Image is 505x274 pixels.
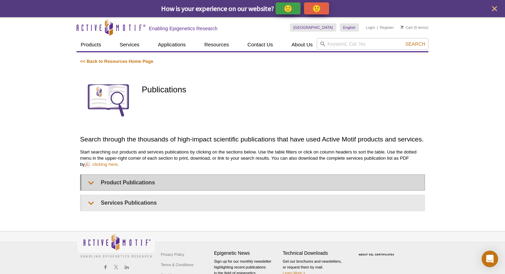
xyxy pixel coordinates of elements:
[161,4,274,13] span: How is your experience on our website?
[214,250,279,256] h4: Epigenetic News
[403,41,427,47] button: Search
[149,25,217,32] h2: Enabling Epigenetics Research
[115,38,144,51] a: Services
[340,23,359,32] a: English
[154,38,190,51] a: Applications
[401,25,404,29] img: Your Cart
[85,161,117,168] a: clicking here
[377,23,378,32] li: |
[243,38,277,51] a: Contact Us
[142,85,425,95] h1: Publications
[312,4,321,13] p: 🙁
[490,4,499,13] button: close
[81,175,425,190] summary: Product Publications
[159,249,186,260] a: Privacy Policy
[284,4,292,13] p: 🙂
[200,38,233,51] a: Resources
[380,25,394,30] a: Register
[80,135,425,144] h2: Search through the thousands of high-impact scientific publications that have used Active Motif p...
[401,25,413,30] a: Cart
[359,253,394,256] a: ABOUT SSL CERTIFICATES
[81,195,425,210] summary: Services Publications
[366,25,375,30] a: Login
[317,38,428,50] input: Keyword, Cat. No.
[401,23,428,32] li: (0 items)
[288,38,317,51] a: About Us
[80,149,425,168] p: Start searching our products and services publications by clicking on the sections below. Use the...
[159,260,195,270] a: Terms & Conditions
[482,251,498,267] div: Open Intercom Messenger
[405,41,425,47] span: Search
[283,250,348,256] h4: Technical Downloads
[77,231,156,259] img: Active Motif,
[77,38,105,51] a: Products
[80,59,153,64] a: << Back to Resources Home Page
[290,23,336,32] a: [GEOGRAPHIC_DATA]
[351,243,403,259] table: Click to Verify - This site chose Symantec SSL for secure e-commerce and confidential communicati...
[80,71,137,128] img: Publications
